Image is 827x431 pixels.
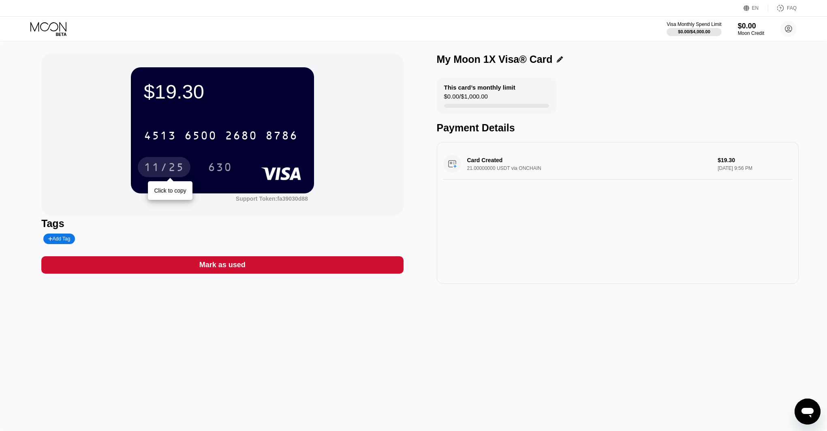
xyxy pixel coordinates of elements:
[41,218,403,229] div: Tags
[154,187,186,194] div: Click to copy
[768,4,797,12] div: FAQ
[437,122,799,134] div: Payment Details
[437,54,553,65] div: My Moon 1X Visa® Card
[444,84,515,91] div: This card’s monthly limit
[225,130,257,143] div: 2680
[202,157,238,177] div: 630
[184,130,217,143] div: 6500
[236,195,308,202] div: Support Token: fa39030d88
[795,399,821,425] iframe: Button to launch messaging window
[43,234,75,244] div: Add Tag
[738,22,764,36] div: $0.00Moon Credit
[208,162,232,175] div: 630
[144,162,184,175] div: 11/25
[138,157,190,177] div: 11/25
[744,4,768,12] div: EN
[787,5,797,11] div: FAQ
[144,80,301,103] div: $19.30
[144,130,176,143] div: 4513
[678,29,710,34] div: $0.00 / $4,000.00
[199,260,246,270] div: Mark as used
[738,30,764,36] div: Moon Credit
[139,125,303,146] div: 4513650026808786
[265,130,298,143] div: 8786
[738,22,764,30] div: $0.00
[48,236,70,242] div: Add Tag
[444,93,488,104] div: $0.00 / $1,000.00
[667,21,721,27] div: Visa Monthly Spend Limit
[236,195,308,202] div: Support Token:fa39030d88
[667,21,721,36] div: Visa Monthly Spend Limit$0.00/$4,000.00
[41,256,403,274] div: Mark as used
[752,5,759,11] div: EN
